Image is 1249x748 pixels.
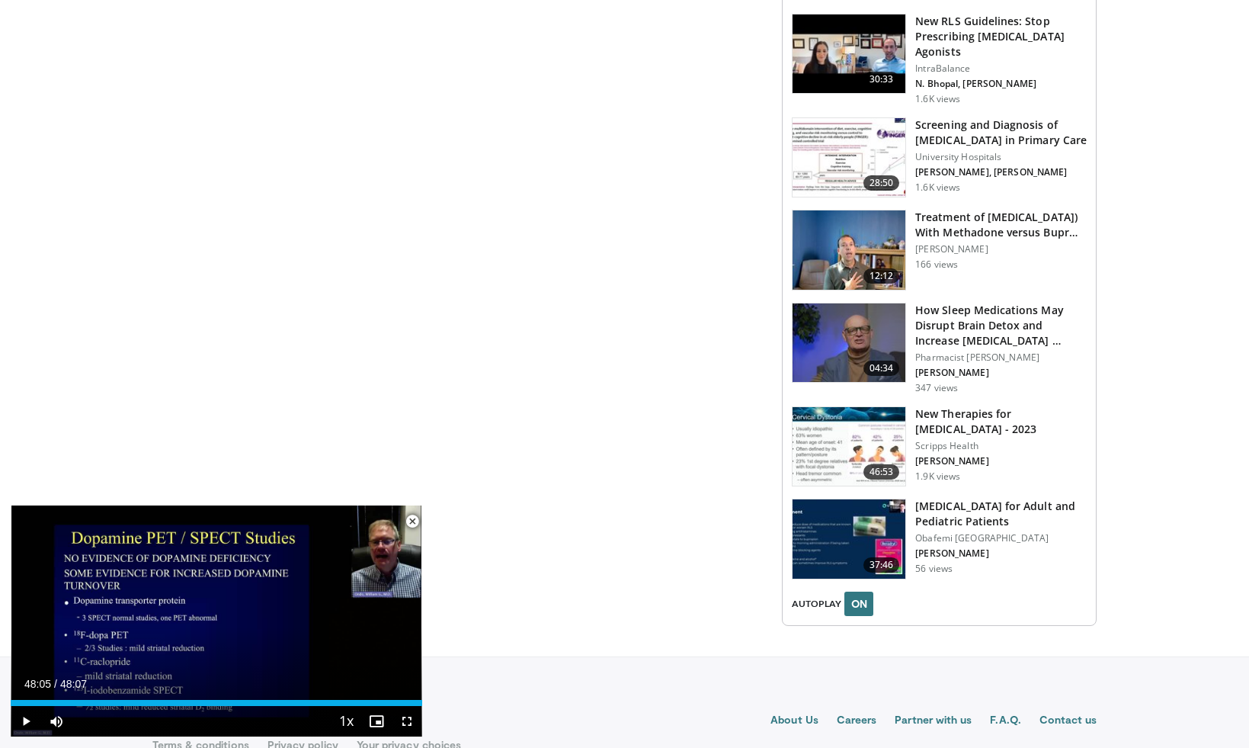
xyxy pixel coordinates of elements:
[915,243,1087,255] p: [PERSON_NAME]
[792,210,1087,291] a: 12:12 Treatment of [MEDICAL_DATA]) With Methadone versus Bupr… [PERSON_NAME] 166 views
[11,700,422,706] div: Progress Bar
[793,407,905,486] img: fa9ffb96-90b0-47e6-ad6e-734b3733c53e.150x105_q85_crop-smart_upscale.jpg
[915,470,960,483] p: 1.9K views
[392,706,422,737] button: Fullscreen
[792,14,1087,105] a: 30:33 New RLS Guidelines: Stop Prescribing [MEDICAL_DATA] Agonists IntraBalance N. Bhopal, [PERSO...
[793,303,905,383] img: 2a513bb7-1e76-403c-988f-ed3a21d4e71f.150x105_q85_crop-smart_upscale.jpg
[915,455,1087,467] p: [PERSON_NAME]
[863,361,900,376] span: 04:34
[915,406,1087,437] h3: New Therapies for [MEDICAL_DATA] - 2023
[915,352,1087,364] p: Pharmacist [PERSON_NAME]
[915,210,1087,240] h3: Treatment of [MEDICAL_DATA]) With Methadone versus Bupr…
[915,382,958,394] p: 347 views
[844,592,873,616] button: ON
[60,678,87,690] span: 48:07
[792,406,1087,487] a: 46:53 New Therapies for [MEDICAL_DATA] - 2023 Scripps Health [PERSON_NAME] 1.9K views
[837,712,877,730] a: Careers
[863,268,900,284] span: 12:12
[915,532,1087,544] p: Obafemi [GEOGRAPHIC_DATA]
[863,72,900,87] span: 30:33
[915,563,953,575] p: 56 views
[863,464,900,480] span: 46:53
[793,14,905,94] img: 1ca6270c-e233-4f34-b3cf-2f3c36410219.150x105_q85_crop-smart_upscale.jpg
[793,210,905,290] img: d5a57e49-8a82-410d-85b8-abfe59c19973.150x105_q85_crop-smart_upscale.jpg
[915,14,1087,59] h3: New RLS Guidelines: Stop Prescribing [MEDICAL_DATA] Agonists
[792,499,1087,579] a: 37:46 [MEDICAL_DATA] for Adult and Pediatric Patients Obafemi [GEOGRAPHIC_DATA] [PERSON_NAME] 56 ...
[41,706,72,737] button: Mute
[793,499,905,579] img: 4762874f-f208-4118-b9ea-9566f30151de.150x105_q85_crop-smart_upscale.jpg
[915,78,1087,90] p: N. Bhopal, [PERSON_NAME]
[863,175,900,191] span: 28:50
[331,706,361,737] button: Playback Rate
[915,547,1087,560] p: [PERSON_NAME]
[397,506,428,538] button: Close
[915,303,1087,348] h3: How Sleep Medications May Disrupt Brain Detox and Increase [MEDICAL_DATA] …
[770,712,818,730] a: About Us
[915,440,1087,452] p: Scripps Health
[792,303,1087,394] a: 04:34 How Sleep Medications May Disrupt Brain Detox and Increase [MEDICAL_DATA] … Pharmacist [PER...
[915,367,1087,379] p: [PERSON_NAME]
[915,63,1087,75] p: IntraBalance
[1039,712,1097,730] a: Contact us
[361,706,392,737] button: Enable picture-in-picture mode
[895,712,972,730] a: Partner with us
[915,117,1087,148] h3: Screening and Diagnosis of [MEDICAL_DATA] in Primary Care
[863,557,900,573] span: 37:46
[793,118,905,197] img: 94d446cb-23cb-443f-b060-b4d75c2316d4.150x105_q85_crop-smart_upscale.jpg
[792,597,841,611] span: AUTOPLAY
[54,678,57,690] span: /
[990,712,1020,730] a: F.A.Q.
[792,117,1087,198] a: 28:50 Screening and Diagnosis of [MEDICAL_DATA] in Primary Care University Hospitals [PERSON_NAME...
[11,506,422,737] video-js: Video Player
[11,706,41,737] button: Play
[915,258,958,271] p: 166 views
[915,499,1087,529] h3: [MEDICAL_DATA] for Adult and Pediatric Patients
[915,151,1087,163] p: University Hospitals
[915,181,960,194] p: 1.6K views
[24,678,51,690] span: 48:05
[915,93,960,105] p: 1.6K views
[915,166,1087,178] p: [PERSON_NAME], [PERSON_NAME]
